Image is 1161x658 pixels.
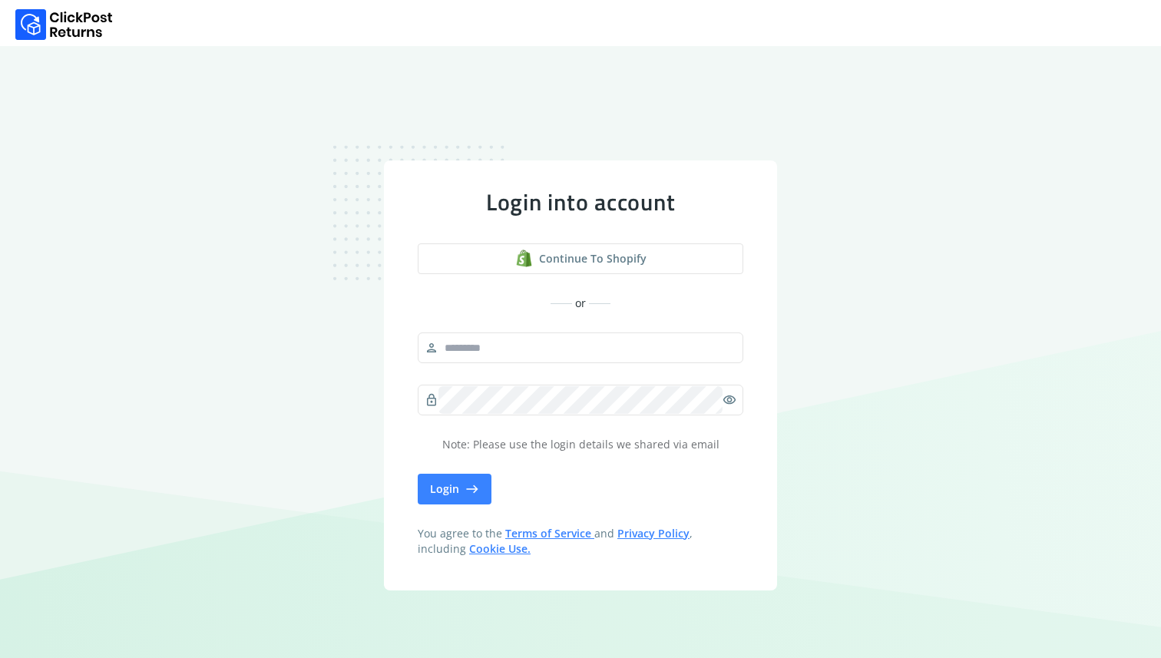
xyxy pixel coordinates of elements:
[539,251,647,266] span: Continue to shopify
[418,526,743,557] span: You agree to the and , including
[418,243,743,274] a: shopify logoContinue to shopify
[465,478,479,500] span: east
[515,250,533,267] img: shopify logo
[723,389,736,411] span: visibility
[425,337,438,359] span: person
[418,296,743,311] div: or
[505,526,594,541] a: Terms of Service
[418,474,491,504] button: Login east
[418,437,743,452] p: Note: Please use the login details we shared via email
[425,389,438,411] span: lock
[617,526,690,541] a: Privacy Policy
[15,9,113,40] img: Logo
[418,188,743,216] div: Login into account
[469,541,531,556] a: Cookie Use.
[418,243,743,274] button: Continue to shopify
